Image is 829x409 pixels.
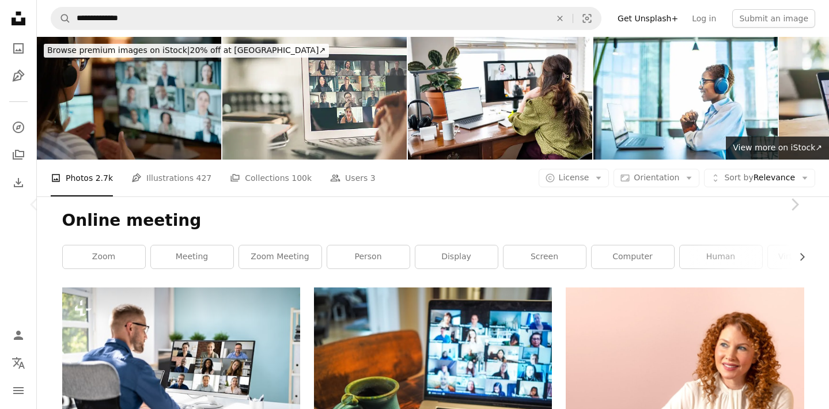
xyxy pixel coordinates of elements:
img: Woman, video call and conference or virtual meeting on screen discussion at home office, collage ... [37,37,221,160]
button: Clear [547,7,573,29]
a: Collections [7,143,30,166]
a: Explore [7,116,30,139]
a: Illustrations [7,65,30,88]
button: Orientation [614,169,699,187]
button: Visual search [573,7,601,29]
a: Log in / Sign up [7,324,30,347]
span: 20% off at [GEOGRAPHIC_DATA] ↗ [47,46,325,55]
button: Menu [7,379,30,402]
form: Find visuals sitewide [51,7,601,30]
a: person [327,245,410,268]
a: computer [592,245,674,268]
a: meeting [151,245,233,268]
img: Working and talking on the computer with video calling [222,37,407,160]
a: Illustrations 427 [131,160,211,196]
a: Browse premium images on iStock|20% off at [GEOGRAPHIC_DATA]↗ [37,37,336,65]
span: View more on iStock ↗ [733,143,822,152]
h1: Online meeting [62,210,804,231]
a: zoom meeting [239,245,321,268]
a: display [415,245,498,268]
a: Collections 100k [230,160,312,196]
span: License [559,173,589,182]
button: Submit an image [732,9,815,28]
button: Sort byRelevance [704,169,815,187]
button: License [539,169,610,187]
span: Orientation [634,173,679,182]
a: screen [504,245,586,268]
a: Next [760,149,829,260]
img: Video call with HR manager: job interview [593,37,778,160]
button: Language [7,351,30,374]
a: macbook pro displaying group of people [314,372,552,382]
img: Woman working from home office having video call with business team [408,37,592,160]
a: Log in [685,9,723,28]
a: Photos [7,37,30,60]
a: Get Unsplash+ [611,9,685,28]
span: 100k [292,172,312,184]
span: Relevance [724,172,795,184]
a: View more on iStock↗ [726,137,829,160]
span: Sort by [724,173,753,182]
a: Virtual Business Presentation Or Videoconferencing On Computer Screen [62,361,300,372]
a: Users 3 [330,160,376,196]
button: Search Unsplash [51,7,71,29]
span: 427 [196,172,212,184]
a: human [680,245,762,268]
span: 3 [370,172,376,184]
a: zoom [63,245,145,268]
span: Browse premium images on iStock | [47,46,190,55]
